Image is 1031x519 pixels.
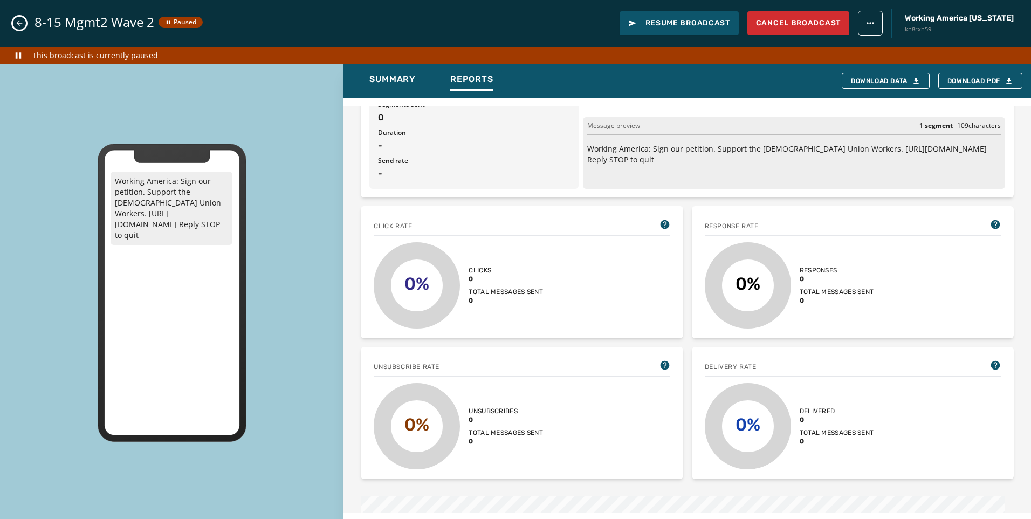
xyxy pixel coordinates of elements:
span: - [378,167,570,180]
span: Working America [US_STATE] [905,13,1014,24]
button: Download PDF [938,73,1022,89]
text: 0% [736,274,760,294]
span: 0 [800,275,874,283]
span: 0 [800,437,874,446]
button: Summary [361,69,424,93]
span: Reports [450,74,493,85]
button: Reports [442,69,502,93]
span: 0 [469,415,543,424]
span: kn8rxh59 [905,25,1014,34]
span: 0 [469,437,543,446]
span: Download PDF [947,77,1013,85]
span: Click rate [374,222,412,230]
span: 0 [469,275,543,283]
p: Working America: Sign our petition. Support the [DEMOGRAPHIC_DATA] Union Workers. [URL][DOMAIN_NA... [111,172,232,245]
span: Total messages sent [800,288,874,296]
span: - [378,139,570,152]
span: 1 segment [919,121,953,130]
span: 0 [800,415,874,424]
span: 0 [378,111,570,124]
span: Cancel Broadcast [756,18,841,29]
span: Response rate [705,222,759,230]
text: 0% [404,414,429,435]
p: Working America: Sign our petition. Support the [DEMOGRAPHIC_DATA] Union Workers. [URL][DOMAIN_NA... [587,144,1001,165]
span: Unsubscribe Rate [374,363,439,371]
span: 0 [800,296,874,305]
span: Delivered [800,407,874,415]
div: Download Data [851,77,920,85]
span: Delivery Rate [705,363,757,371]
button: Resume Broadcast [620,11,739,35]
span: Total messages sent [469,428,543,437]
span: Responses [800,266,874,275]
span: Summary [369,74,416,85]
span: Unsubscribes [469,407,543,415]
span: Send rate [378,156,570,165]
span: Clicks [469,266,543,275]
button: broadcast action menu [858,11,883,36]
span: 109 characters [957,121,1001,130]
span: Total messages sent [800,428,874,437]
button: Download Data [842,73,930,89]
span: 0 [469,296,543,305]
span: Resume Broadcast [628,18,730,29]
text: 0% [736,414,760,435]
text: 0% [404,274,429,294]
button: Cancel Broadcast [747,11,849,35]
span: Duration [378,128,570,137]
span: Total messages sent [469,288,543,296]
span: Message preview [587,121,640,130]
